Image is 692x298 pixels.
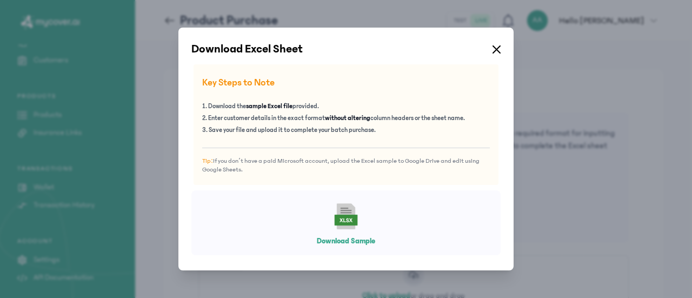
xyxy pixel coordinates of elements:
[202,114,490,123] li: 2. Enter customer details in the exact format column headers or the sheet name.
[202,148,490,174] p: If you don’t have a paid Microsoft account, upload the Excel sample to Google Drive and edit usin...
[246,103,292,110] span: sample Excel file
[191,43,303,56] h3: Download Excel Sheet
[202,126,490,135] li: 3. Save your file and upload it to complete your batch purchase.
[202,75,490,90] h3: Key Steps to Note
[317,236,375,247] button: Download Sample
[202,157,213,164] span: Tip:
[325,115,370,122] span: without altering
[202,102,490,111] li: 1. Download the provided.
